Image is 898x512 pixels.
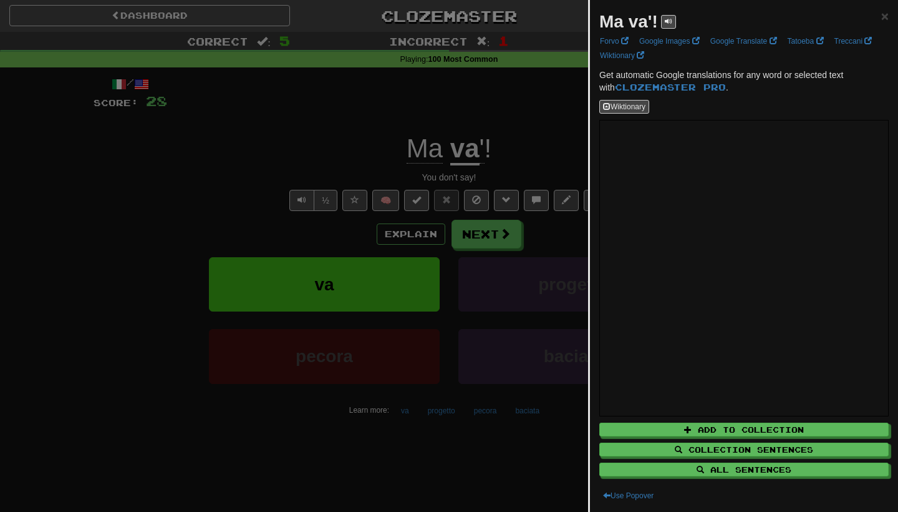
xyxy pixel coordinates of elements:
[599,100,649,114] button: Wiktionary
[707,34,781,48] a: Google Translate
[599,443,889,456] button: Collection Sentences
[596,49,648,62] a: Wiktionary
[599,69,889,94] p: Get automatic Google translations for any word or selected text with .
[599,12,658,31] strong: Ma va'!
[881,9,889,23] span: ×
[881,9,889,22] button: Close
[615,82,726,92] a: Clozemaster Pro
[635,34,703,48] a: Google Images
[599,489,657,503] button: Use Popover
[599,423,889,436] button: Add to Collection
[596,34,632,48] a: Forvo
[599,463,889,476] button: All Sentences
[831,34,876,48] a: Treccani
[784,34,828,48] a: Tatoeba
